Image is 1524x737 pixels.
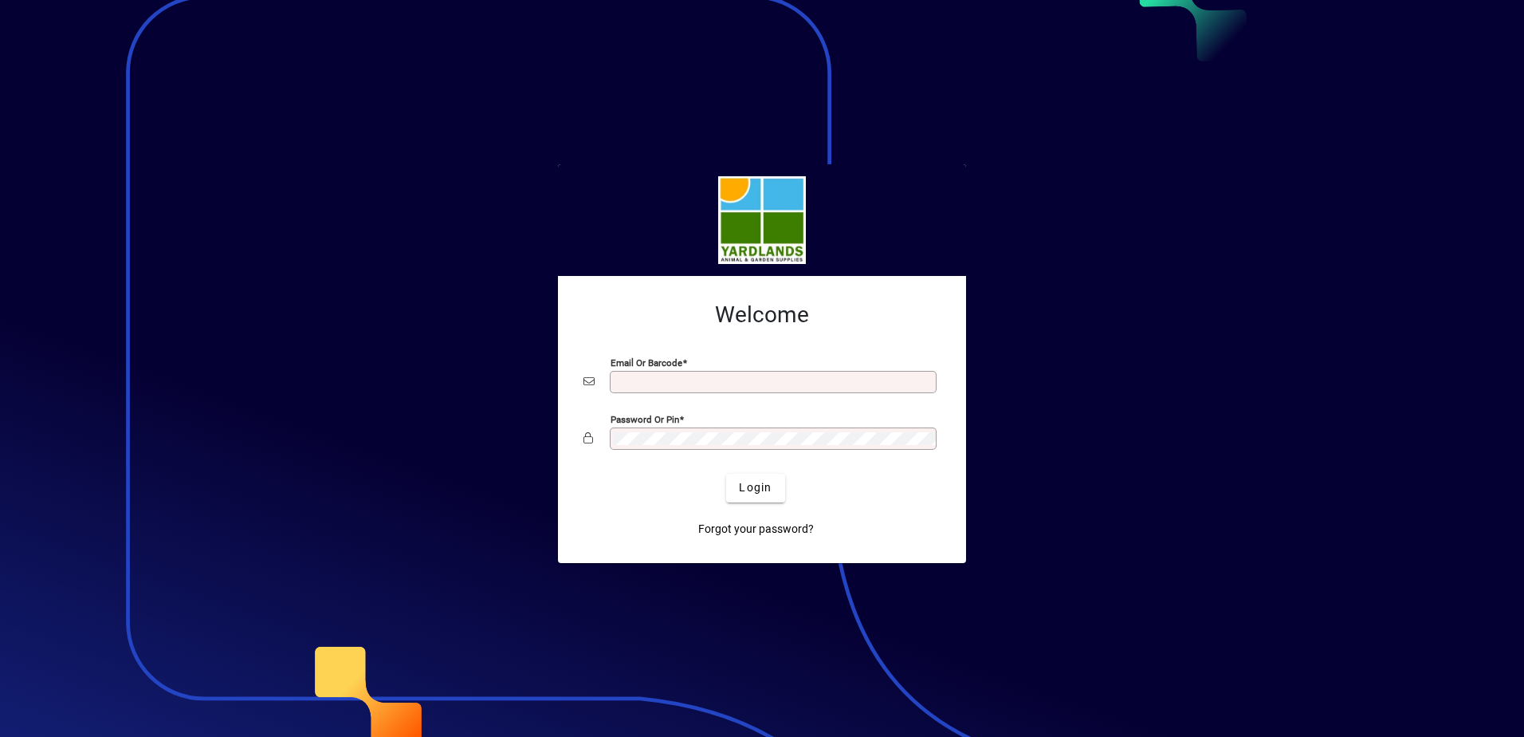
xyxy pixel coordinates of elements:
mat-label: Password or Pin [611,413,679,424]
h2: Welcome [583,301,941,329]
span: Forgot your password? [698,521,814,538]
a: Forgot your password? [692,515,820,544]
button: Login [726,474,784,503]
mat-label: Email or Barcode [611,357,682,368]
span: Login [739,479,772,496]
